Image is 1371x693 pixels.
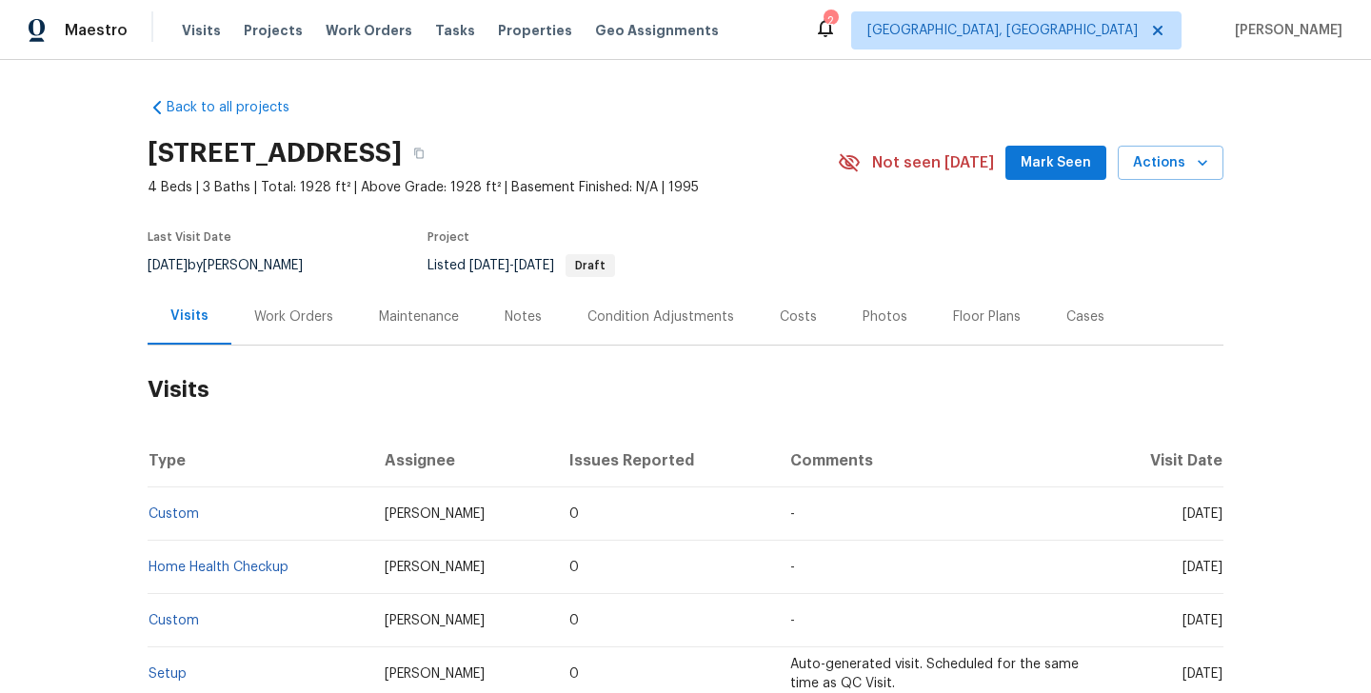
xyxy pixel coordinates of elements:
[1118,146,1223,181] button: Actions
[402,136,436,170] button: Copy Address
[1021,151,1091,175] span: Mark Seen
[1182,667,1222,681] span: [DATE]
[863,307,907,327] div: Photos
[1182,614,1222,627] span: [DATE]
[170,307,209,326] div: Visits
[326,21,412,40] span: Work Orders
[148,231,231,243] span: Last Visit Date
[148,434,369,487] th: Type
[569,561,579,574] span: 0
[385,667,485,681] span: [PERSON_NAME]
[65,21,128,40] span: Maestro
[369,434,555,487] th: Assignee
[385,561,485,574] span: [PERSON_NAME]
[790,561,795,574] span: -
[149,507,199,521] a: Custom
[953,307,1021,327] div: Floor Plans
[1005,146,1106,181] button: Mark Seen
[498,21,572,40] span: Properties
[1182,507,1222,521] span: [DATE]
[254,307,333,327] div: Work Orders
[469,259,509,272] span: [DATE]
[1227,21,1342,40] span: [PERSON_NAME]
[385,507,485,521] span: [PERSON_NAME]
[1182,561,1222,574] span: [DATE]
[182,21,221,40] span: Visits
[569,614,579,627] span: 0
[1066,307,1104,327] div: Cases
[149,561,288,574] a: Home Health Checkup
[505,307,542,327] div: Notes
[1133,151,1208,175] span: Actions
[569,667,579,681] span: 0
[469,259,554,272] span: -
[148,178,838,197] span: 4 Beds | 3 Baths | Total: 1928 ft² | Above Grade: 1928 ft² | Basement Finished: N/A | 1995
[790,614,795,627] span: -
[569,507,579,521] span: 0
[435,24,475,37] span: Tasks
[567,260,613,271] span: Draft
[780,307,817,327] div: Costs
[514,259,554,272] span: [DATE]
[148,346,1223,434] h2: Visits
[244,21,303,40] span: Projects
[790,658,1079,690] span: Auto-generated visit. Scheduled for the same time as QC Visit.
[385,614,485,627] span: [PERSON_NAME]
[554,434,774,487] th: Issues Reported
[427,231,469,243] span: Project
[872,153,994,172] span: Not seen [DATE]
[790,507,795,521] span: -
[867,21,1138,40] span: [GEOGRAPHIC_DATA], [GEOGRAPHIC_DATA]
[775,434,1098,487] th: Comments
[148,259,188,272] span: [DATE]
[824,11,837,30] div: 2
[595,21,719,40] span: Geo Assignments
[379,307,459,327] div: Maintenance
[149,614,199,627] a: Custom
[148,254,326,277] div: by [PERSON_NAME]
[149,667,187,681] a: Setup
[587,307,734,327] div: Condition Adjustments
[1098,434,1223,487] th: Visit Date
[148,98,330,117] a: Back to all projects
[148,144,402,163] h2: [STREET_ADDRESS]
[427,259,615,272] span: Listed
